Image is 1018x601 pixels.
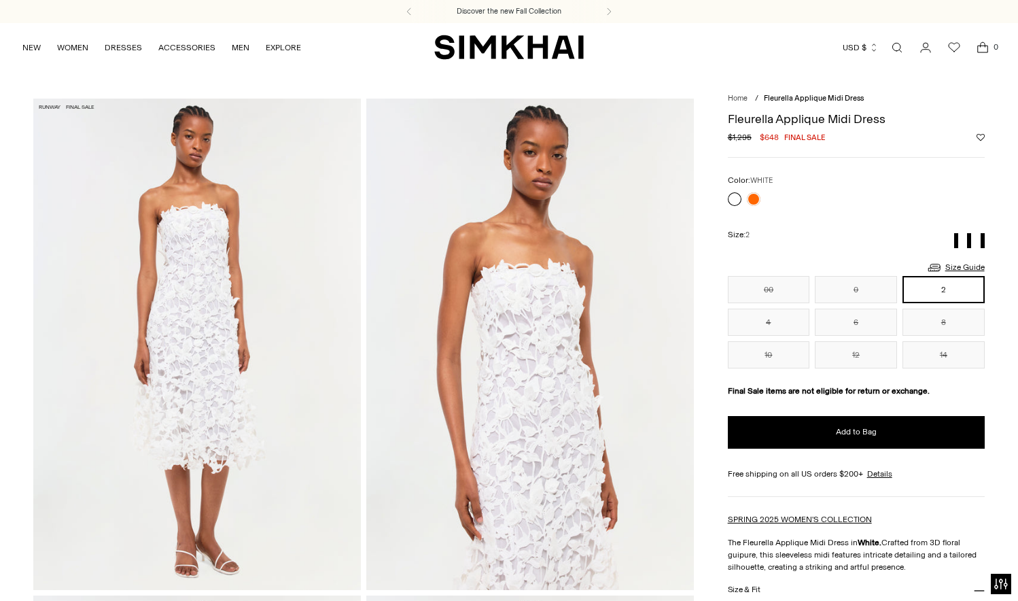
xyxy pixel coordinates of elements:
[755,93,758,105] div: /
[858,538,881,547] strong: White.
[728,386,930,396] strong: Final Sale items are not eligible for return or exchange.
[728,536,985,573] p: The Fleurella Applique Midi Dress in Crafted from 3D floral guipure, this sleeveless midi feature...
[883,34,911,61] a: Open search modal
[728,276,810,303] button: 00
[750,176,773,185] span: WHITE
[266,33,301,63] a: EXPLORE
[764,94,864,103] span: Fleurella Applique Midi Dress
[912,34,939,61] a: Go to the account page
[434,34,584,61] a: SIMKHAI
[977,133,985,141] button: Add to Wishlist
[728,94,748,103] a: Home
[902,341,985,368] button: 14
[33,99,361,590] img: Fleurella Applique Midi Dress
[457,6,561,17] a: Discover the new Fall Collection
[57,33,88,63] a: WOMEN
[902,276,985,303] button: 2
[728,113,985,125] h1: Fleurella Applique Midi Dress
[989,41,1002,53] span: 0
[728,341,810,368] button: 10
[366,99,694,590] img: Fleurella Applique Midi Dress
[843,33,879,63] button: USD $
[728,515,872,524] a: SPRING 2025 WOMEN'S COLLECTION
[728,585,760,594] h3: Size & Fit
[728,174,773,187] label: Color:
[867,468,892,480] a: Details
[728,416,985,449] button: Add to Bag
[728,468,985,480] div: Free shipping on all US orders $200+
[105,33,142,63] a: DRESSES
[836,426,877,438] span: Add to Bag
[728,131,752,143] s: $1,295
[232,33,249,63] a: MEN
[158,33,215,63] a: ACCESSORIES
[902,309,985,336] button: 8
[728,93,985,105] nav: breadcrumbs
[728,309,810,336] button: 4
[728,228,750,241] label: Size:
[815,341,897,368] button: 12
[969,34,996,61] a: Open cart modal
[22,33,41,63] a: NEW
[815,276,897,303] button: 0
[760,131,779,143] span: $648
[926,259,985,276] a: Size Guide
[745,230,750,239] span: 2
[815,309,897,336] button: 6
[941,34,968,61] a: Wishlist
